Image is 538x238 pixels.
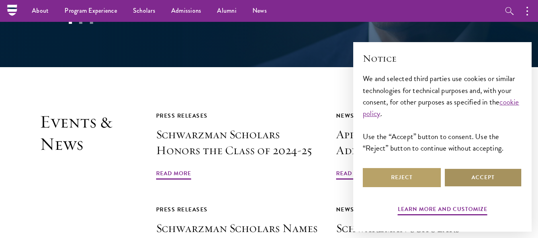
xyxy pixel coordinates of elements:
button: 3 of 3 [86,17,96,27]
div: We and selected third parties use cookies or similar technologies for technical purposes and, wit... [363,73,522,153]
div: News [336,205,498,215]
button: 1 of 3 [65,17,75,27]
h3: Schwarzman Scholars Honors the Class of 2024-25 [156,127,318,159]
a: News Application Tips from the Admissions Team Read More [336,111,498,181]
button: Learn more and customize [398,204,487,217]
span: Read More [336,168,371,181]
div: Press Releases [156,205,318,215]
h3: Application Tips from the Admissions Team [336,127,498,159]
button: Accept [444,168,522,187]
button: 2 of 3 [76,17,86,27]
button: Reject [363,168,441,187]
div: Press Releases [156,111,318,121]
a: Press Releases Schwarzman Scholars Honors the Class of 2024-25 Read More [156,111,318,181]
h2: Notice [363,52,522,65]
div: News [336,111,498,121]
a: cookie policy [363,96,519,119]
span: Read More [156,168,191,181]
